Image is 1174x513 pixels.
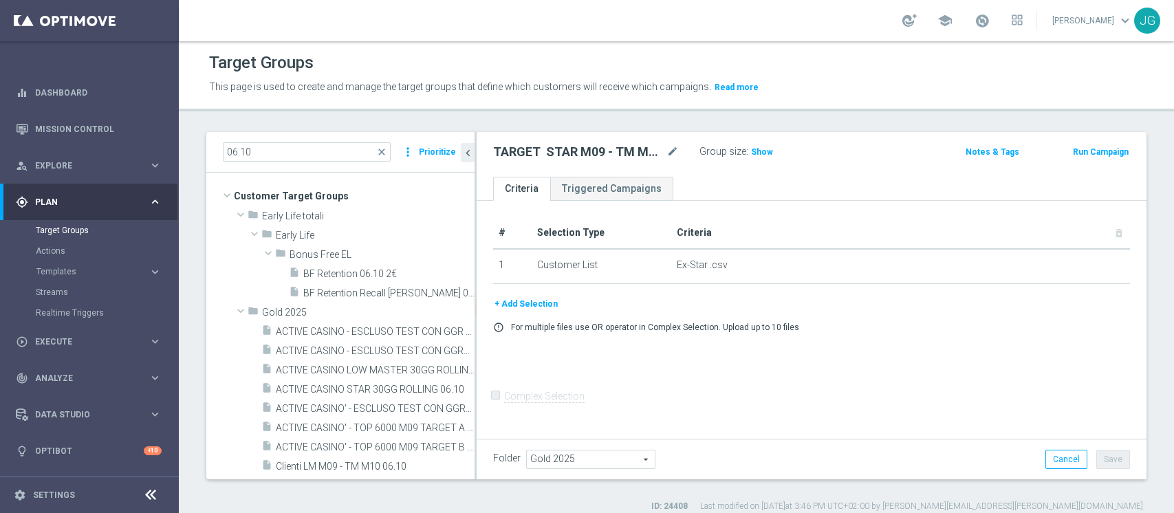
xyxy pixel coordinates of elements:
[36,266,162,277] button: Templates keyboard_arrow_right
[376,146,387,157] span: close
[16,196,149,208] div: Plan
[36,245,143,256] a: Actions
[289,286,300,302] i: insert_drive_file
[234,186,475,206] span: Customer Target Groups
[149,371,162,384] i: keyboard_arrow_right
[36,307,143,318] a: Realtime Triggers
[35,111,162,147] a: Mission Control
[276,364,475,376] span: ACTIVE CASINO LOW MASTER 30GG ROLLING 06.10
[16,111,162,147] div: Mission Control
[275,248,286,263] i: folder
[15,409,162,420] button: Data Studio keyboard_arrow_right
[261,440,272,456] i: insert_drive_file
[149,159,162,172] i: keyboard_arrow_right
[276,461,475,472] span: Clienti LM M09 - TM M10 06.10
[303,268,475,280] span: BF Retention 06.10 2&#x20AC;
[700,501,1143,512] label: Last modified on [DATE] at 3:46 PM UTC+02:00 by [PERSON_NAME][EMAIL_ADDRESS][PERSON_NAME][DOMAIN_...
[15,124,162,135] button: Mission Control
[261,459,272,475] i: insert_drive_file
[248,209,259,225] i: folder
[16,196,28,208] i: gps_fixed
[36,268,149,276] div: Templates
[261,228,272,244] i: folder
[16,336,28,348] i: play_circle_outline
[15,373,162,384] button: track_changes Analyze keyboard_arrow_right
[36,241,177,261] div: Actions
[493,322,504,333] i: error_outline
[36,268,135,276] span: Templates
[16,160,28,172] i: person_search
[493,452,521,464] label: Folder
[16,372,28,384] i: track_changes
[16,445,28,457] i: lightbulb
[16,372,149,384] div: Analyze
[35,74,162,111] a: Dashboard
[493,296,559,312] button: + Add Selection
[15,87,162,98] button: equalizer Dashboard
[751,147,773,157] span: Show
[677,259,728,271] span: Ex-Star .csv
[35,433,144,469] a: Optibot
[937,13,953,28] span: school
[35,338,149,346] span: Execute
[36,220,177,241] div: Target Groups
[16,408,149,421] div: Data Studio
[461,146,475,160] i: chevron_left
[16,87,28,99] i: equalizer
[261,402,272,417] i: insert_drive_file
[35,411,149,419] span: Data Studio
[493,177,550,201] a: Criteria
[1118,13,1133,28] span: keyboard_arrow_down
[149,335,162,348] i: keyboard_arrow_right
[16,433,162,469] div: Optibot
[303,287,475,299] span: BF Retention Recall BF lungo 03.10 2&#x20AC; &amp; BF corto 06.10 2&#x20AC;_DEM
[401,142,415,162] i: more_vert
[15,336,162,347] button: play_circle_outline Execute keyboard_arrow_right
[262,307,475,318] span: Gold 2025
[16,160,149,172] div: Explore
[493,144,664,160] h2: TARGET STAR M09 - TM M10 DA ESCLUDERE 06.10
[550,177,673,201] a: Triggered Campaigns
[666,144,679,160] i: mode_edit
[223,142,391,162] input: Quick find group or folder
[209,53,314,73] h1: Target Groups
[699,146,746,157] label: Group size
[248,305,259,321] i: folder
[1096,450,1130,469] button: Save
[677,227,712,238] span: Criteria
[1072,144,1130,160] button: Run Campaign
[15,197,162,208] div: gps_fixed Plan keyboard_arrow_right
[262,210,475,222] span: Early Life totali
[35,162,149,170] span: Explore
[964,144,1021,160] button: Notes & Tags
[36,261,177,282] div: Templates
[493,217,532,249] th: #
[209,81,711,92] span: This page is used to create and manage the target groups that define which customers will receive...
[493,249,532,283] td: 1
[746,146,748,157] label: :
[33,491,75,499] a: Settings
[261,325,272,340] i: insert_drive_file
[1045,450,1087,469] button: Cancel
[149,195,162,208] i: keyboard_arrow_right
[15,160,162,171] button: person_search Explore keyboard_arrow_right
[16,74,162,111] div: Dashboard
[276,384,475,395] span: ACTIVE CASINO STAR 30GG ROLLING 06.10
[14,489,26,501] i: settings
[261,363,272,379] i: insert_drive_file
[15,446,162,457] button: lightbulb Optibot +10
[276,422,475,434] span: ACTIVE CASINO&#x27; - TOP 6000 M09 TARGET A (CB PERSO) 06.10
[276,326,475,338] span: ACTIVE CASINO - ESCLUSO TEST CON GGR &gt;200 e &lt;500 30GG ROLLING 06.10
[276,441,475,453] span: ACTIVE CASINO&#x27; - TOP 6000 M09 TARGET B (PREMIATISEMPRE) 06.10
[36,303,177,323] div: Realtime Triggers
[35,198,149,206] span: Plan
[276,345,475,357] span: ACTIVE CASINO - ESCLUSO TEST CON GGR&gt; 0 e &lt;200 30GG ROLLING 06.10
[651,501,688,512] label: ID: 24408
[713,80,760,95] button: Read more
